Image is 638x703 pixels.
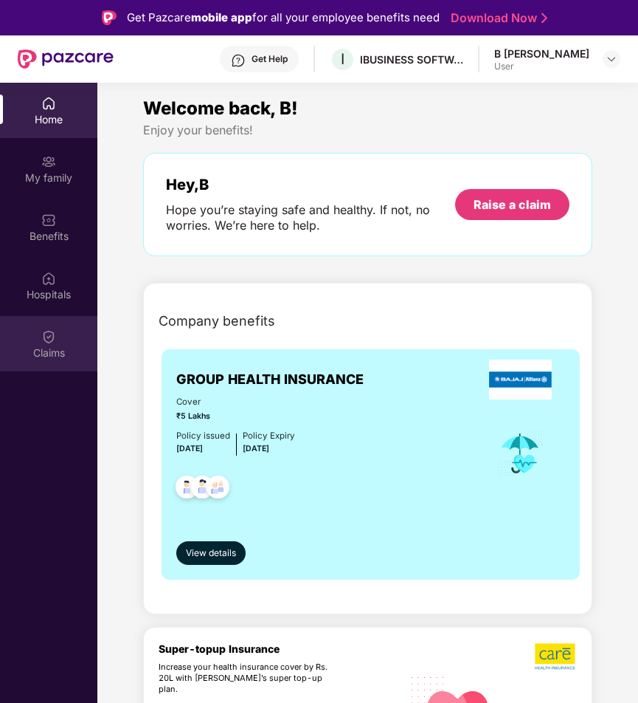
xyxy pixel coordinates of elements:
[200,471,236,507] img: svg+xml;base64,PHN2ZyB4bWxucz0iaHR0cDovL3d3dy53My5vcmcvMjAwMC9zdmciIHdpZHRoPSI0OC45NDMiIGhlaWdodD...
[494,61,589,72] div: User
[159,662,339,694] div: Increase your health insurance cover by Rs. 20L with [PERSON_NAME]’s super top-up plan.
[143,123,592,138] div: Enjoy your benefits!
[489,360,552,399] img: insurerLogo
[360,52,463,66] div: IBUSINESS SOFTWARE PRIVATE LIMITED
[341,50,344,68] span: I
[243,429,295,442] div: Policy Expiry
[143,97,298,119] span: Welcome back, B!
[186,546,236,560] span: View details
[451,10,543,26] a: Download Now
[231,53,246,68] img: svg+xml;base64,PHN2ZyBpZD0iSGVscC0zMngzMiIgeG1sbnM9Imh0dHA6Ly93d3cudzMub3JnLzIwMDAvc3ZnIiB3aWR0aD...
[159,642,402,655] div: Super-topup Insurance
[541,10,547,26] img: Stroke
[184,471,221,507] img: svg+xml;base64,PHN2ZyB4bWxucz0iaHR0cDovL3d3dy53My5vcmcvMjAwMC9zdmciIHdpZHRoPSI0OC45NDMiIGhlaWdodD...
[169,471,205,507] img: svg+xml;base64,PHN2ZyB4bWxucz0iaHR0cDovL3d3dy53My5vcmcvMjAwMC9zdmciIHdpZHRoPSI0OC45NDMiIGhlaWdodD...
[159,311,275,332] span: Company benefits
[606,53,617,65] img: svg+xml;base64,PHN2ZyBpZD0iRHJvcGRvd24tMzJ4MzIiIHhtbG5zPSJodHRwOi8vd3d3LnczLm9yZy8yMDAwL3N2ZyIgd2...
[176,444,203,453] span: [DATE]
[127,9,440,27] div: Get Pazcare for all your employee benefits need
[41,213,56,227] img: svg+xml;base64,PHN2ZyBpZD0iQmVuZWZpdHMiIHhtbG5zPSJodHRwOi8vd3d3LnczLm9yZy8yMDAwL3N2ZyIgd2lkdGg9Ij...
[191,10,252,24] strong: mobile app
[41,329,56,344] img: svg+xml;base64,PHN2ZyBpZD0iQ2xhaW0iIHhtbG5zPSJodHRwOi8vd3d3LnczLm9yZy8yMDAwL3N2ZyIgd2lkdGg9IjIwIi...
[41,154,56,169] img: svg+xml;base64,PHN2ZyB3aWR0aD0iMjAiIGhlaWdodD0iMjAiIHZpZXdCb3g9IjAgMCAyMCAyMCIgZmlsbD0ibm9uZSIgeG...
[176,369,364,390] span: GROUP HEALTH INSURANCE
[166,176,454,193] div: Hey, B
[41,96,56,111] img: svg+xml;base64,PHN2ZyBpZD0iSG9tZSIgeG1sbnM9Imh0dHA6Ly93d3cudzMub3JnLzIwMDAvc3ZnIiB3aWR0aD0iMjAiIG...
[166,202,454,233] div: Hope you’re staying safe and healthy. If not, no worries. We’re here to help.
[176,395,295,408] span: Cover
[176,429,230,442] div: Policy issued
[102,10,117,25] img: Logo
[176,411,295,423] span: ₹5 Lakhs
[243,444,269,453] span: [DATE]
[494,47,589,61] div: B [PERSON_NAME]
[474,196,551,213] div: Raise a claim
[18,49,114,69] img: New Pazcare Logo
[535,642,577,671] img: b5dec4f62d2307b9de63beb79f102df3.png
[496,429,544,478] img: icon
[252,53,288,65] div: Get Help
[41,271,56,286] img: svg+xml;base64,PHN2ZyBpZD0iSG9zcGl0YWxzIiB4bWxucz0iaHR0cDovL3d3dy53My5vcmcvMjAwMC9zdmciIHdpZHRoPS...
[176,541,246,565] button: View details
